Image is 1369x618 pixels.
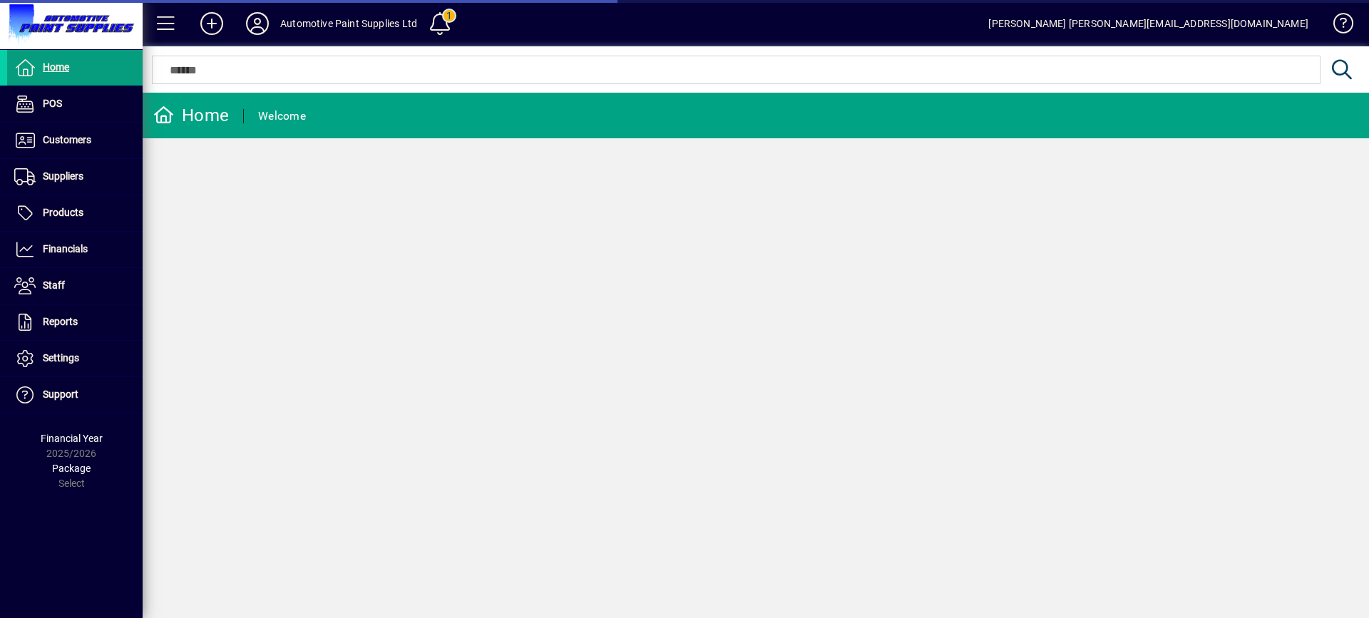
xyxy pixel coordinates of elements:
[52,463,91,474] span: Package
[7,304,143,340] a: Reports
[43,134,91,145] span: Customers
[235,11,280,36] button: Profile
[43,207,83,218] span: Products
[7,195,143,231] a: Products
[7,123,143,158] a: Customers
[7,159,143,195] a: Suppliers
[153,104,229,127] div: Home
[43,170,83,182] span: Suppliers
[7,86,143,122] a: POS
[7,341,143,376] a: Settings
[43,388,78,400] span: Support
[43,243,88,254] span: Financials
[43,61,69,73] span: Home
[41,433,103,444] span: Financial Year
[43,279,65,291] span: Staff
[7,377,143,413] a: Support
[258,105,306,128] div: Welcome
[1323,3,1351,49] a: Knowledge Base
[43,316,78,327] span: Reports
[7,232,143,267] a: Financials
[988,12,1308,35] div: [PERSON_NAME] [PERSON_NAME][EMAIL_ADDRESS][DOMAIN_NAME]
[7,268,143,304] a: Staff
[189,11,235,36] button: Add
[43,352,79,364] span: Settings
[43,98,62,109] span: POS
[280,12,417,35] div: Automotive Paint Supplies Ltd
